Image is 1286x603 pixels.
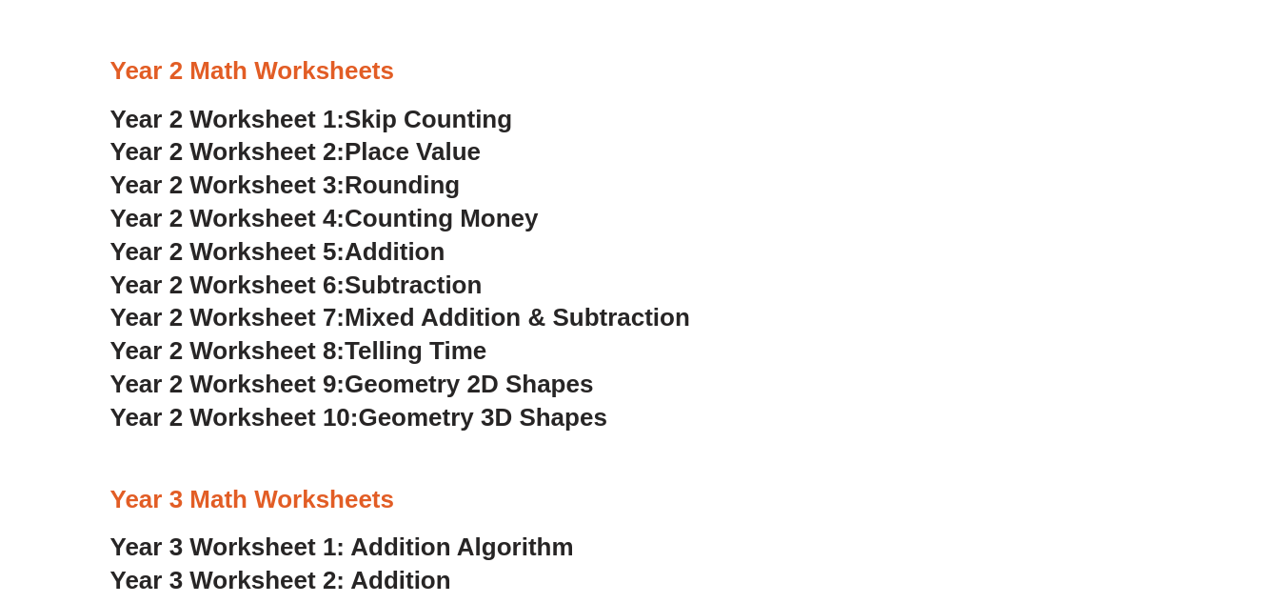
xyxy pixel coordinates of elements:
span: Telling Time [345,336,486,365]
span: Counting Money [345,204,539,232]
span: Mixed Addition & Subtraction [345,303,690,332]
span: Year 2 Worksheet 9: [110,370,346,398]
span: Addition [345,237,445,266]
a: Year 2 Worksheet 3:Rounding [110,171,461,199]
a: Year 2 Worksheet 10:Geometry 3D Shapes [110,403,607,432]
span: Year 2 Worksheet 1: [110,105,346,133]
a: Year 2 Worksheet 8:Telling Time [110,336,487,365]
span: Year 2 Worksheet 2: [110,137,346,166]
span: Year 2 Worksheet 10: [110,403,359,432]
span: Geometry 2D Shapes [345,370,593,398]
span: Year 2 Worksheet 5: [110,237,346,266]
span: Geometry 3D Shapes [358,403,606,432]
span: Year 2 Worksheet 8: [110,336,346,365]
a: Year 2 Worksheet 9:Geometry 2D Shapes [110,370,594,398]
span: Year 2 Worksheet 7: [110,303,346,332]
a: Year 3 Worksheet 2: Addition [110,566,451,594]
a: Year 2 Worksheet 4:Counting Money [110,204,539,232]
span: Rounding [345,171,460,199]
iframe: Chat Widget [969,388,1286,603]
a: Year 3 Worksheet 1: Addition Algorithm [110,533,574,561]
h3: Year 3 Math Worksheets [110,484,1177,516]
h3: Year 2 Math Worksheets [110,55,1177,88]
span: Subtraction [345,271,482,299]
span: Skip Counting [345,105,512,133]
span: Year 2 Worksheet 6: [110,271,346,299]
span: Year 2 Worksheet 3: [110,171,346,199]
a: Year 2 Worksheet 2:Place Value [110,137,482,166]
a: Year 2 Worksheet 1:Skip Counting [110,105,513,133]
a: Year 2 Worksheet 6:Subtraction [110,271,483,299]
span: Year 2 Worksheet 4: [110,204,346,232]
a: Year 2 Worksheet 5:Addition [110,237,445,266]
span: Place Value [345,137,481,166]
a: Year 2 Worksheet 7:Mixed Addition & Subtraction [110,303,690,332]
